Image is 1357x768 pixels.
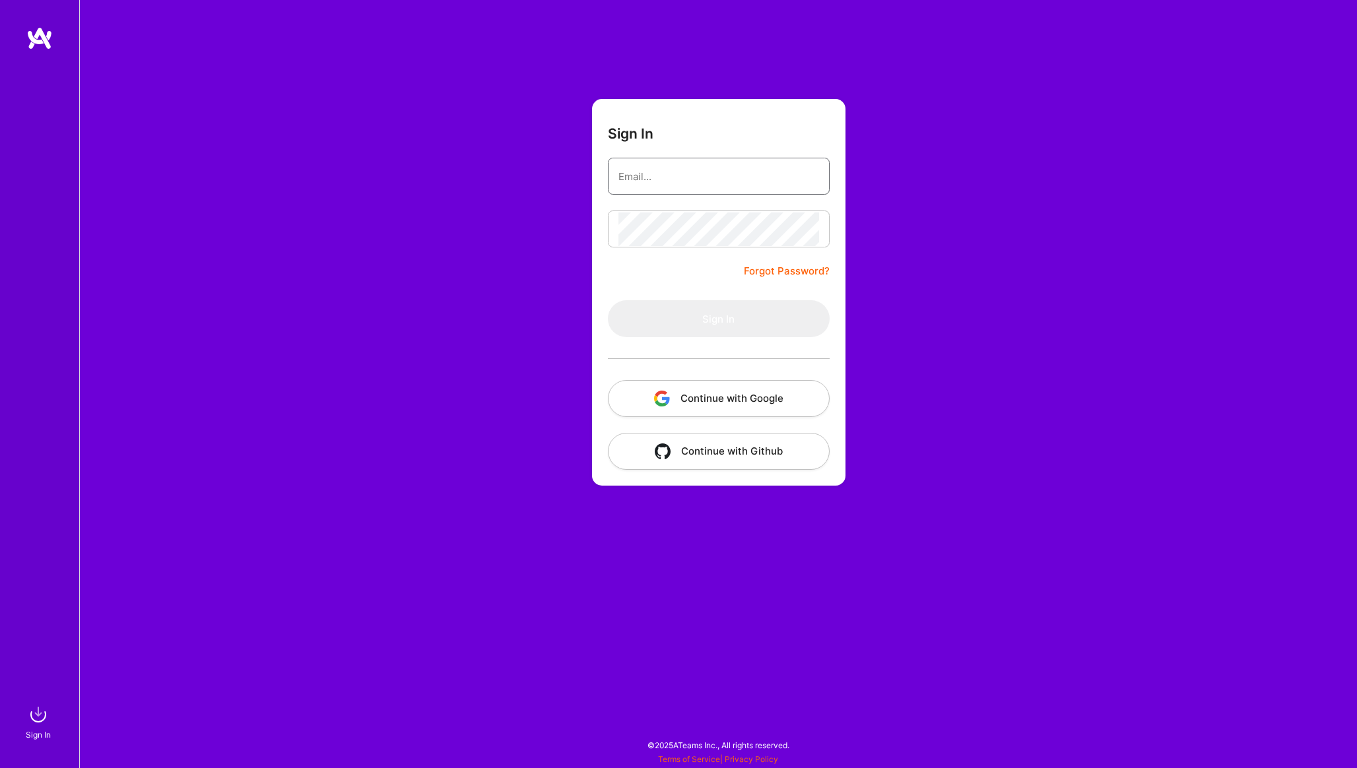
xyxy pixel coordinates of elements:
input: Email... [618,160,819,193]
img: logo [26,26,53,50]
img: icon [655,443,671,459]
a: Terms of Service [658,754,720,764]
span: | [658,754,778,764]
button: Sign In [608,300,830,337]
img: icon [654,391,670,406]
a: sign inSign In [28,701,51,742]
div: © 2025 ATeams Inc., All rights reserved. [79,728,1357,761]
a: Privacy Policy [725,754,778,764]
a: Forgot Password? [744,263,830,279]
img: sign in [25,701,51,728]
button: Continue with Google [608,380,830,417]
h3: Sign In [608,125,653,142]
div: Sign In [26,728,51,742]
button: Continue with Github [608,433,830,470]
